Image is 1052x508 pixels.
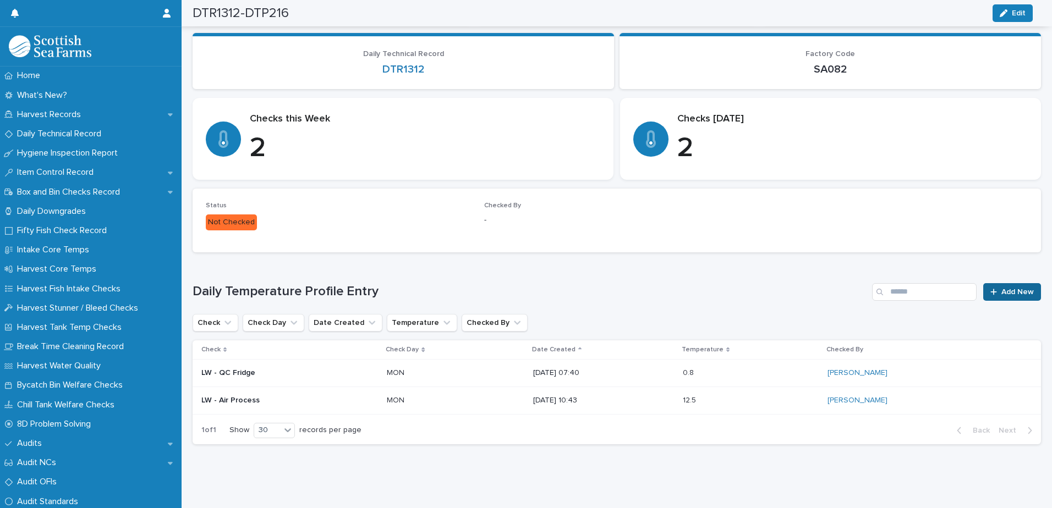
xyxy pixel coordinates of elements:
[386,344,419,356] p: Check Day
[13,477,65,487] p: Audit OFIs
[250,132,600,165] p: 2
[13,400,123,410] p: Chill Tank Welfare Checks
[13,438,51,449] p: Audits
[677,132,1028,165] p: 2
[484,214,749,226] p: -
[677,113,1028,125] p: Checks [DATE]
[828,368,887,378] a: [PERSON_NAME]
[993,4,1033,22] button: Edit
[13,129,110,139] p: Daily Technical Record
[13,361,109,371] p: Harvest Water Quality
[826,344,863,356] p: Checked By
[994,426,1041,435] button: Next
[193,5,289,21] h2: DTR1312-DTP216
[254,424,281,436] div: 30
[948,426,994,435] button: Back
[193,386,1041,414] tr: LW - Air ProcessMONMON [DATE] 10:4312.512.5 [PERSON_NAME]
[206,214,257,230] div: Not Checked
[633,63,1028,76] p: SA082
[13,187,129,197] p: Box and Bin Checks Record
[13,496,87,507] p: Audit Standards
[13,225,116,236] p: Fifty Fish Check Record
[13,167,102,178] p: Item Control Record
[13,341,133,352] p: Break Time Cleaning Record
[250,113,600,125] p: Checks this Week
[206,202,227,209] span: Status
[382,63,425,76] a: DTR1312
[229,426,249,435] p: Show
[484,202,521,209] span: Checked By
[683,366,696,378] p: 0.8
[13,264,105,274] p: Harvest Core Temps
[462,314,528,332] button: Checked By
[533,368,674,378] p: [DATE] 07:40
[13,457,65,468] p: Audit NCs
[13,322,130,333] p: Harvest Tank Temp Checks
[966,427,990,434] span: Back
[9,35,91,57] img: mMrefqRFQpe26GRNOUkG
[806,50,855,58] span: Factory Code
[13,419,100,429] p: 8D Problem Solving
[682,344,724,356] p: Temperature
[201,368,378,378] p: LW - QC Fridge
[13,380,131,390] p: Bycatch Bin Welfare Checks
[193,359,1041,386] tr: LW - QC FridgeMONMON [DATE] 07:400.80.8 [PERSON_NAME]
[13,245,98,255] p: Intake Core Temps
[1001,288,1034,296] span: Add New
[309,314,382,332] button: Date Created
[193,417,225,444] p: 1 of 1
[193,284,868,300] h1: Daily Temperature Profile Entry
[13,303,147,313] p: Harvest Stunner / Bleed Checks
[243,314,304,332] button: Check Day
[999,427,1023,434] span: Next
[13,284,129,294] p: Harvest Fish Intake Checks
[983,283,1041,301] a: Add New
[387,394,407,405] p: MON
[1012,9,1026,17] span: Edit
[13,109,90,120] p: Harvest Records
[683,394,698,405] p: 12.5
[828,396,887,405] a: [PERSON_NAME]
[13,90,76,101] p: What's New?
[532,344,576,356] p: Date Created
[533,396,674,405] p: [DATE] 10:43
[13,148,127,158] p: Hygiene Inspection Report
[387,314,457,332] button: Temperature
[201,344,221,356] p: Check
[193,314,238,332] button: Check
[363,50,444,58] span: Daily Technical Record
[201,396,378,405] p: LW - Air Process
[13,206,95,217] p: Daily Downgrades
[387,366,407,378] p: MON
[872,283,977,301] input: Search
[13,70,49,81] p: Home
[299,426,361,435] p: records per page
